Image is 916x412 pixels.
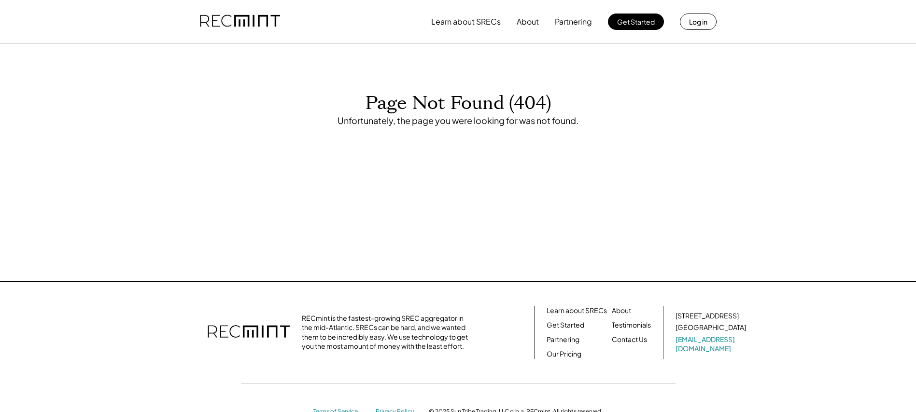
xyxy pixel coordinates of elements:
img: recmint-logotype%403x.png [208,316,290,349]
img: recmint-logotype%403x.png [200,5,280,38]
button: Log in [680,14,717,30]
a: About [612,306,631,316]
a: Testimonials [612,320,651,330]
div: [GEOGRAPHIC_DATA] [676,323,746,332]
button: About [517,12,539,31]
a: Get Started [547,320,584,330]
a: Contact Us [612,335,647,344]
button: Learn about SRECs [431,12,501,31]
a: Partnering [547,335,579,344]
h1: Page Not Found (404) [365,92,551,115]
a: [EMAIL_ADDRESS][DOMAIN_NAME] [676,335,748,354]
button: Partnering [555,12,592,31]
div: [STREET_ADDRESS] [676,311,739,321]
div: Unfortunately, the page you were looking for was not found. [338,115,578,137]
a: Our Pricing [547,349,581,359]
a: Learn about SRECs [547,306,607,316]
div: RECmint is the fastest-growing SREC aggregator in the mid-Atlantic. SRECs can be hard, and we wan... [302,314,473,351]
button: Get Started [608,14,664,30]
